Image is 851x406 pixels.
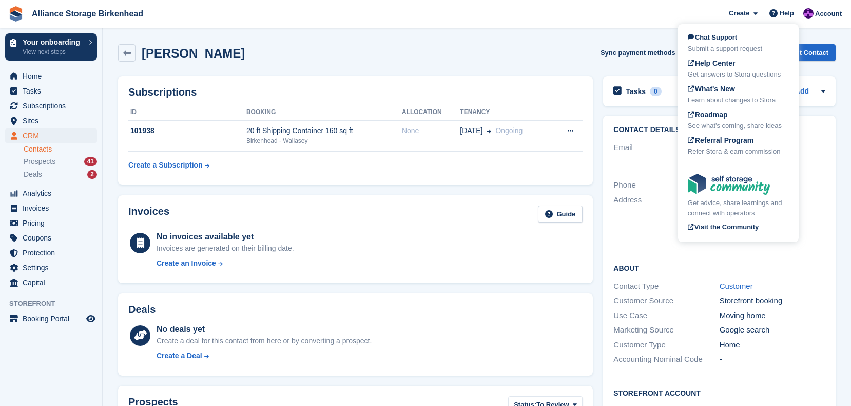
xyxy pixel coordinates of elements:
[5,311,97,326] a: menu
[688,174,789,234] a: Get advice, share learnings and connect with operators Visit the Community
[5,201,97,215] a: menu
[688,33,737,41] span: Chat Support
[8,6,24,22] img: stora-icon-8386f47178a22dfd0bd8f6a31ec36ba5ce8667c1dd55bd0f319d3a0aa187defe.svg
[688,58,789,80] a: Help Center Get answers to Stora questions
[28,5,147,22] a: Alliance Storage Birkenhead
[128,125,246,136] div: 101938
[5,99,97,113] a: menu
[402,125,460,136] div: None
[720,339,825,351] div: Home
[803,8,814,19] img: Romilly Norton
[157,336,372,346] div: Create a deal for this contact from here or by converting a prospect.
[157,258,216,269] div: Create an Invoice
[142,46,245,60] h2: [PERSON_NAME]
[24,156,97,167] a: Prospects 41
[613,281,719,292] div: Contact Type
[84,157,97,166] div: 41
[85,312,97,325] a: Preview store
[9,299,102,309] span: Storefront
[688,223,759,231] span: Visit the Community
[613,179,719,191] div: Phone
[23,186,84,200] span: Analytics
[613,295,719,307] div: Customer Source
[5,33,97,61] a: Your onboarding View next steps
[23,216,84,230] span: Pricing
[626,87,646,96] h2: Tasks
[5,231,97,245] a: menu
[23,84,84,98] span: Tasks
[613,142,719,177] div: Email
[495,126,523,135] span: Ongoing
[157,350,372,361] a: Create a Deal
[688,109,789,131] a: Roadmap See what's coming, share ideas
[5,114,97,128] a: menu
[5,275,97,290] a: menu
[538,206,583,223] a: Guide
[5,186,97,200] a: menu
[128,206,169,223] h2: Invoices
[23,201,84,215] span: Invoices
[157,323,372,336] div: No deals yet
[460,104,551,121] th: Tenancy
[720,282,753,290] a: Customer
[23,261,84,275] span: Settings
[720,324,825,336] div: Google search
[402,104,460,121] th: Allocation
[601,44,675,61] button: Sync payment methods
[246,136,402,145] div: Birkenhead - Wallasey
[613,324,719,336] div: Marketing Source
[650,87,662,96] div: 0
[23,231,84,245] span: Coupons
[688,121,789,131] div: See what's coming, share ideas
[688,59,736,67] span: Help Center
[128,86,583,98] h2: Subscriptions
[23,69,84,83] span: Home
[5,216,97,230] a: menu
[23,47,84,57] p: View next steps
[128,156,209,175] a: Create a Subscription
[795,86,809,98] a: Add
[5,69,97,83] a: menu
[23,128,84,143] span: CRM
[613,263,825,273] h2: About
[5,246,97,260] a: menu
[23,114,84,128] span: Sites
[688,198,789,218] div: Get advice, share learnings and connect with operators
[24,169,97,180] a: Deals 2
[688,146,789,157] div: Refer Stora & earn commission
[87,170,97,179] div: 2
[157,243,294,254] div: Invoices are generated on their billing date.
[246,104,402,121] th: Booking
[5,84,97,98] a: menu
[23,39,84,46] p: Your onboarding
[688,84,789,105] a: What's New Learn about changes to Stora
[157,258,294,269] a: Create an Invoice
[24,144,97,154] a: Contacts
[780,8,794,19] span: Help
[688,85,735,93] span: What's New
[688,69,789,80] div: Get answers to Stora questions
[613,354,719,365] div: Accounting Nominal Code
[23,311,84,326] span: Booking Portal
[613,339,719,351] div: Customer Type
[24,157,55,167] span: Prospects
[23,246,84,260] span: Protection
[688,135,789,157] a: Referral Program Refer Stora & earn commission
[688,110,728,119] span: Roadmap
[613,387,825,398] h2: Storefront Account
[613,194,719,241] div: Address
[720,295,825,307] div: Storefront booking
[688,44,789,54] div: Submit a support request
[128,104,246,121] th: ID
[5,261,97,275] a: menu
[5,128,97,143] a: menu
[613,310,719,322] div: Use Case
[157,231,294,243] div: No invoices available yet
[157,350,202,361] div: Create a Deal
[782,44,836,61] a: Edit Contact
[128,304,156,316] h2: Deals
[23,275,84,290] span: Capital
[688,136,753,144] span: Referral Program
[688,174,770,195] img: community-logo-e120dcb29bea30313fccf008a00513ea5fe9ad107b9d62852cae38739ed8438e.svg
[815,9,842,19] span: Account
